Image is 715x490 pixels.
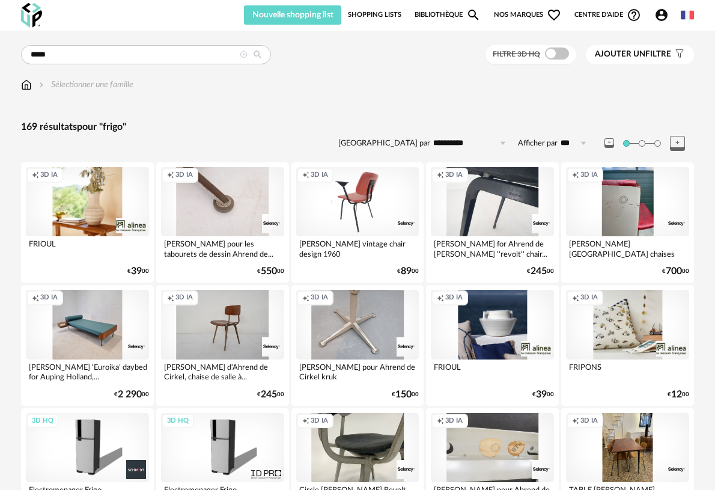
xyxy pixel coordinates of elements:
span: Nouvelle shopping list [252,11,333,19]
div: € 00 [127,268,149,275]
label: Afficher par [518,138,558,149]
span: 150 [395,391,412,399]
a: Creation icon 3D IA [PERSON_NAME] pour Ahrend de Cirkel kruk €15000 [291,285,424,405]
img: svg+xml;base64,PHN2ZyB3aWR0aD0iMTYiIGhlaWdodD0iMTYiIHZpZXdCb3g9IjAgMCAxNiAxNiIgZmlsbD0ibm9uZSIgeG... [37,79,46,91]
div: € 00 [392,391,419,399]
a: Creation icon 3D IA [PERSON_NAME] ‘Euroika’ daybed for Auping Holland,... €2 29000 [21,285,154,405]
span: Creation icon [572,417,579,426]
span: Creation icon [302,171,309,180]
span: Magnify icon [466,8,481,22]
a: Creation icon 3D IA [PERSON_NAME] vintage chair design 1960 [GEOGRAPHIC_DATA]... €8900 [291,162,424,283]
div: [PERSON_NAME] for Ahrend de [PERSON_NAME] ''revolt'' chair... [431,236,554,260]
span: 3D IA [445,293,463,302]
a: Creation icon 3D IA FRIOUL €3900 [21,162,154,283]
span: Creation icon [302,417,309,426]
a: Creation icon 3D IA [PERSON_NAME] d'Ahrend de Cirkel, chaise de salle à... €24500 [156,285,289,405]
span: 3D IA [311,417,328,426]
a: Creation icon 3D IA FRIOUL €3900 [426,285,559,405]
span: Creation icon [437,171,444,180]
span: Account Circle icon [654,8,674,22]
span: Filtre 3D HQ [493,51,540,58]
span: Creation icon [167,171,174,180]
span: Filter icon [671,49,685,60]
span: 39 [131,268,142,275]
span: 89 [401,268,412,275]
span: 3D IA [580,417,598,426]
span: 3D IA [445,417,463,426]
a: Creation icon 3D IA FRIPONS €1200 [561,285,694,405]
a: BibliothèqueMagnify icon [415,5,481,25]
span: 245 [261,391,277,399]
button: Nouvelle shopping list [244,5,341,25]
span: Creation icon [32,171,39,180]
span: Ajouter un [595,50,645,58]
span: Heart Outline icon [547,8,561,22]
div: [PERSON_NAME] d'Ahrend de Cirkel, chaise de salle à... [161,360,284,384]
div: [PERSON_NAME] ‘Euroika’ daybed for Auping Holland,... [26,360,149,384]
div: € 00 [532,391,554,399]
div: Sélectionner une famille [37,79,133,91]
div: € 00 [668,391,689,399]
span: 3D IA [580,171,598,180]
span: 2 290 [118,391,142,399]
a: Shopping Lists [348,5,401,25]
span: 700 [666,268,682,275]
span: 550 [261,268,277,275]
a: Creation icon 3D IA [PERSON_NAME] pour les tabourets de dessin Ahrend de... €55000 [156,162,289,283]
div: € 00 [114,391,149,399]
span: Creation icon [437,417,444,426]
div: 3D HQ [26,414,59,429]
span: 3D IA [311,293,328,302]
span: 3D IA [175,293,193,302]
div: € 00 [397,268,419,275]
div: [PERSON_NAME][GEOGRAPHIC_DATA] chaises ensemble de 4 'Resort'... [566,236,689,260]
span: 12 [671,391,682,399]
span: 39 [536,391,547,399]
img: fr [681,8,694,22]
span: 3D IA [445,171,463,180]
div: € 00 [257,391,284,399]
span: Creation icon [167,293,174,302]
img: svg+xml;base64,PHN2ZyB3aWR0aD0iMTYiIGhlaWdodD0iMTciIHZpZXdCb3g9IjAgMCAxNiAxNyIgZmlsbD0ibm9uZSIgeG... [21,79,32,91]
span: Help Circle Outline icon [627,8,641,22]
span: Centre d'aideHelp Circle Outline icon [574,8,641,22]
span: Creation icon [437,293,444,302]
span: 3D IA [311,171,328,180]
div: € 00 [662,268,689,275]
span: Creation icon [572,293,579,302]
div: € 00 [527,268,554,275]
div: [PERSON_NAME] pour Ahrend de Cirkel kruk [296,360,419,384]
span: Creation icon [302,293,309,302]
span: 3D IA [40,171,58,180]
span: Account Circle icon [654,8,669,22]
span: Nos marques [494,5,561,25]
span: 3D IA [580,293,598,302]
label: [GEOGRAPHIC_DATA] par [338,138,430,149]
span: 245 [531,268,547,275]
div: 3D HQ [162,414,194,429]
div: [PERSON_NAME] vintage chair design 1960 [GEOGRAPHIC_DATA]... [296,236,419,260]
span: 3D IA [175,171,193,180]
div: FRIOUL [431,360,554,384]
a: Creation icon 3D IA [PERSON_NAME] for Ahrend de [PERSON_NAME] ''revolt'' chair... €24500 [426,162,559,283]
button: Ajouter unfiltre Filter icon [586,45,694,64]
span: 3D IA [40,293,58,302]
span: filtre [595,49,671,60]
div: [PERSON_NAME] pour les tabourets de dessin Ahrend de... [161,236,284,260]
span: pour "frigo" [77,122,126,132]
span: Creation icon [572,171,579,180]
span: Creation icon [32,293,39,302]
div: 169 résultats [21,121,694,133]
div: € 00 [257,268,284,275]
a: Creation icon 3D IA [PERSON_NAME][GEOGRAPHIC_DATA] chaises ensemble de 4 'Resort'... €70000 [561,162,694,283]
div: FRIOUL [26,236,149,260]
div: FRIPONS [566,360,689,384]
img: OXP [21,3,42,28]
